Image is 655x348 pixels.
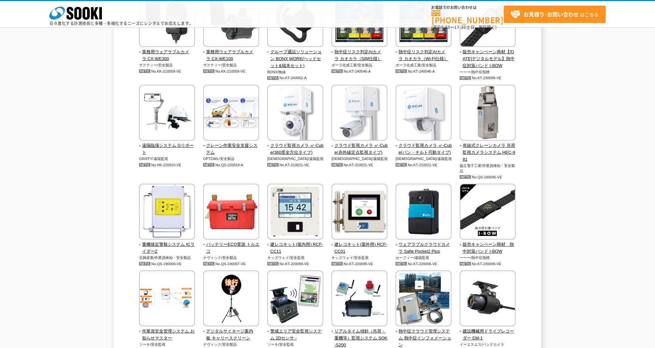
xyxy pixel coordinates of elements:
[396,142,452,156] span: クラウド監視カメラ ㎥-Cube(パン・チルト可動タイプ)
[203,328,259,342] span: デジタルサイネージ案内板 キャリースクリーン
[331,184,387,241] img: 建レコキット(屋外用) RCF-CC01
[396,156,452,162] p: [DEMOGRAPHIC_DATA]/遠隔監視
[267,162,324,169] p: No.KT-210021-VE
[203,255,259,261] p: ナヴィック/安全製品
[203,136,259,156] a: クレーン作業安全支援システム
[139,68,195,75] p: No.KK-210059-VE
[460,49,516,69] span: 販売キャンペーン商材【[DATE]デジタルモデル】熱中症対策バンド I-BOW
[267,235,324,255] a: 建レコキット(屋内用) RCF-CC11
[203,184,259,241] img: バッテリーECO電源 トルエコ
[460,69,516,75] p: ーーー/熱中症指標
[139,342,195,347] p: ソーキ/安全監視
[396,255,452,261] p: セーフィー/遠隔監視
[331,43,388,62] a: 熱中症リスク判定AIカメラ カオカラ（SIM仕様）
[139,142,195,156] span: 遠隔臨場システム Gリポート
[396,241,452,255] span: ウェアラブルクラウドカメラ Safie Pocket2 Plus
[396,85,451,142] img: クラウド監視カメラ ㎥-Cube(パン・チルト可動タイプ)
[331,142,388,156] span: クラウド監視カメラ ㎥-Cube(赤外線定点監視タイプ)
[396,162,452,169] p: No.KT-210021-VE
[510,10,598,19] span: はこちら
[139,62,195,68] p: ザクティー/安全製品
[331,136,388,156] a: クラウド監視カメラ ㎥-Cube(赤外線定点監視タイプ)
[267,136,324,156] a: クラウド監視カメラ ㎥-Cube(360度全方位タイプ)
[267,270,323,328] img: 警戒エリア安全監視システム 2Dセンサ -
[396,270,451,328] img: 熱中症クラウド管理システム 熱中症インフォメーション
[460,85,516,142] img: 有線式クレーンカメラ 吊荷監視カメラシステム HEC-981
[460,328,516,342] span: 建設機械用ドライブレコーダー EM-1
[139,255,195,261] p: 北興産業/作業員検知・安全製品
[203,261,259,267] p: No.QS-190057-VE
[460,136,516,163] a: 有線式クレーンカメラ 吊荷監視カメラシステム HEC-981
[203,235,259,255] a: バッテリーECO電源 トルエコ
[139,184,195,241] img: 重機接近警報システム ICライダーZ
[139,270,195,328] img: 作業員安全管理システム お知らせマスター
[139,43,195,62] a: 業務用ウェアラブルカメラ CX-WE300
[203,62,259,68] p: ザクティー/安全製品
[267,43,324,69] a: グループ通話ソリューション BONX WORK(ヘッドセット&端末セット)
[331,261,388,267] p: No.KT-220099-VE
[139,322,195,342] a: 作業員安全管理システム お知らせマスター
[396,235,452,255] a: ウェアラブルクラウドカメラ Safie Pocket2 Plus
[139,156,195,162] p: GRIFFY/遠隔監視
[504,6,606,23] a: お見積り･お問い合わせはこちら
[396,184,451,241] img: ウェアラブルクラウドカメラ Safie Pocket2 Plus
[203,43,259,62] a: 業務用ウェアラブルカメラ CX-WE100
[267,184,323,241] img: 建レコキット(屋内用) RCF-CC11
[460,184,516,241] img: 販売キャンペーン商材 熱中対策バンド I-BOW
[460,270,516,328] img: 建設機械用ドライブレコーダー EM-1
[139,261,195,267] p: No.QS-190009-VE
[331,68,388,75] p: No.KT-240046-A
[431,24,497,30] span: (平日 ～ 土日、祝日除く)
[203,142,259,156] span: クレーン作業安全支援システム
[331,255,388,261] p: キッズウェイ/安全監視
[460,174,516,181] p: No.QS-160045-VE
[331,62,388,68] p: ポーラ化成工業/安全製品
[203,270,259,328] img: デジタルサイネージ案内板 キャリースクリーン
[460,75,516,81] p: No.KT-230099-VE
[49,21,193,25] p: 日々進化する計測技術と多種・多様化するニーズにレンタルでお応えします。
[396,68,452,75] p: No.KT-240046-A
[203,49,259,62] span: 業務用ウェアラブルカメラ CX-WE100
[267,342,324,347] p: ソーキ/安全監視
[267,69,324,75] p: BONX/無線
[203,68,259,75] p: No.KK-210059-VE
[139,49,195,62] span: 業務用ウェアラブルカメラ CX-WE300
[396,136,452,156] a: クラウド監視カメラ ㎥-Cube(パン・チルト可動タイプ)
[267,85,323,142] img: クラウド監視カメラ ㎥-Cube(360度全方位タイプ)
[460,241,516,255] span: 販売キャンペーン商材 熱中対策バンド I-BOW
[441,24,450,30] span: 8:50
[460,43,516,69] a: 販売キャンペーン商材【[DATE]デジタルモデル】熱中症対策バンド I-BOW
[267,328,324,342] span: 警戒エリア安全監視システム 2Dセンサ -
[396,261,452,267] p: No.KT-220006-VE
[331,235,388,255] a: 建レコキット(屋外用) RCF-CC01
[460,235,516,255] a: 販売キャンペーン商材 熱中対策バンド I-BOW
[331,162,388,169] p: No.KT-210021-VE
[139,328,195,342] span: 作業員安全管理システム お知らせマスター
[203,156,259,162] p: OPTOWL/安全製品
[396,62,452,68] p: ポーラ化成工業/安全製品
[460,342,516,347] p: イーエスエス/バックカメラ
[267,261,324,267] p: No.KT-220099-VE
[267,75,324,81] p: No.KT-240062-A
[396,49,452,62] span: 熱中症リスク判定AIカメラ カオカラ（Wi-Fi仕様）
[267,156,324,162] p: [DEMOGRAPHIC_DATA]/遠隔監視
[431,6,504,10] span: お電話でのお問い合わせは
[203,85,259,142] img: クレーン作業安全支援システム
[454,24,466,30] span: 17:30
[460,261,516,267] p: No.KT-230099-VE
[203,162,259,169] p: No.QS-220019-A
[203,342,259,347] p: ナヴィック/安全製品
[139,241,195,255] span: 重機接近警報システム ICライダーZ
[267,241,324,255] span: 建レコキット(屋内用) RCF-CC11
[267,142,324,156] span: クラウド監視カメラ ㎥-Cube(360度全方位タイプ)
[331,241,388,255] span: 建レコキット(屋外用) RCF-CC01
[460,163,516,174] p: 協立電子工業/作業員検知・安全製品
[139,162,195,169] p: No.HK-220010-VE
[460,142,516,163] span: 有線式クレーンカメラ 吊荷監視カメラシステム HEC-981
[331,156,388,162] p: [DEMOGRAPHIC_DATA]/遠隔監視
[139,235,195,255] a: 重機接近警報システム ICライダーZ
[431,10,504,24] a: [PHONE_NUMBER]
[139,85,195,142] img: 遠隔臨場システム Gリポート
[523,10,579,18] strong: お見積り･お問い合わせ
[203,322,259,342] a: デジタルサイネージ案内板 キャリースクリーン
